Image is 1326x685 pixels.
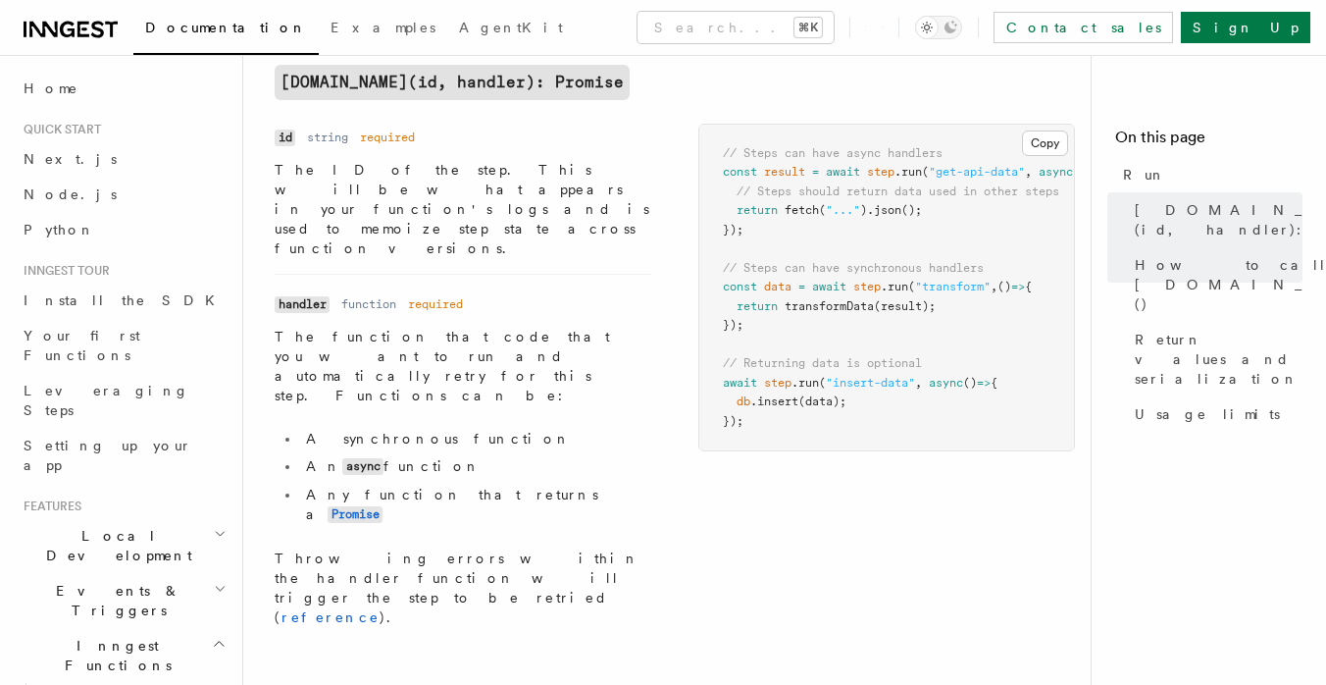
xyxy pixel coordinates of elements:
[798,395,846,408] span: (data);
[915,16,962,39] button: Toggle dark mode
[24,151,117,167] span: Next.js
[915,376,922,390] span: ,
[997,280,1011,293] span: ()
[300,456,651,477] li: An function
[881,280,908,293] span: .run
[16,212,230,247] a: Python
[826,165,860,179] span: await
[16,499,81,514] span: Features
[929,165,1025,179] span: "get-api-data"
[853,280,881,293] span: step
[798,280,805,293] span: =
[1127,322,1302,396] a: Return values and serialization
[812,280,846,293] span: await
[874,299,936,313] span: (result);
[275,65,630,100] a: [DOMAIN_NAME](id, handler): Promise
[24,222,95,237] span: Python
[331,20,435,35] span: Examples
[16,263,110,279] span: Inngest tour
[723,223,743,237] span: });
[24,292,227,308] span: Install the SDK
[794,18,822,37] kbd: ⌘K
[275,130,295,146] code: id
[1127,192,1302,247] a: [DOMAIN_NAME](id, handler): Promise
[764,280,791,293] span: data
[275,160,651,258] p: The ID of the step. This will be what appears in your function's logs and is used to memoize step...
[16,373,230,428] a: Leveraging Steps
[723,356,922,370] span: // Returning data is optional
[16,518,230,573] button: Local Development
[16,581,214,620] span: Events & Triggers
[16,318,230,373] a: Your first Functions
[994,12,1173,43] a: Contact sales
[819,376,826,390] span: (
[342,458,383,475] code: async
[723,414,743,428] span: });
[963,376,977,390] span: ()
[300,429,651,448] li: A synchronous function
[133,6,319,55] a: Documentation
[275,327,651,405] p: The function that code that you want to run and automatically retry for this step. Functions can be:
[737,184,1059,198] span: // Steps should return data used in other steps
[447,6,575,53] a: AgentKit
[281,609,380,625] a: reference
[328,506,382,522] a: Promise
[16,636,212,675] span: Inngest Functions
[16,526,214,565] span: Local Development
[1127,396,1302,432] a: Usage limits
[459,20,563,35] span: AgentKit
[826,203,860,217] span: "..."
[145,20,307,35] span: Documentation
[723,261,984,275] span: // Steps can have synchronous handlers
[1025,165,1032,179] span: ,
[16,122,101,137] span: Quick start
[637,12,834,43] button: Search...⌘K
[819,203,826,217] span: (
[16,141,230,177] a: Next.js
[922,165,929,179] span: (
[791,376,819,390] span: .run
[1115,157,1302,192] a: Run
[867,203,901,217] span: .json
[16,71,230,106] a: Home
[24,328,140,363] span: Your first Functions
[16,177,230,212] a: Node.js
[901,203,922,217] span: ();
[991,280,997,293] span: ,
[977,376,991,390] span: =>
[1025,280,1032,293] span: {
[764,376,791,390] span: step
[16,573,230,628] button: Events & Triggers
[24,438,192,473] span: Setting up your app
[737,203,778,217] span: return
[723,318,743,332] span: });
[328,506,382,523] code: Promise
[16,628,230,683] button: Inngest Functions
[867,165,894,179] span: step
[319,6,447,53] a: Examples
[1181,12,1310,43] a: Sign Up
[723,165,757,179] span: const
[737,299,778,313] span: return
[894,165,922,179] span: .run
[341,296,396,312] dd: function
[929,376,963,390] span: async
[275,296,330,313] code: handler
[860,203,867,217] span: )
[826,376,915,390] span: "insert-data"
[1135,404,1280,424] span: Usage limits
[1127,247,1302,322] a: How to call [DOMAIN_NAME]()
[785,299,874,313] span: transformData
[908,280,915,293] span: (
[360,130,415,145] dd: required
[24,79,78,98] span: Home
[991,376,997,390] span: {
[915,280,991,293] span: "transform"
[1115,126,1302,157] h4: On this page
[750,395,798,408] span: .insert
[408,296,463,312] dd: required
[723,280,757,293] span: const
[723,376,757,390] span: await
[1022,131,1068,156] button: Copy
